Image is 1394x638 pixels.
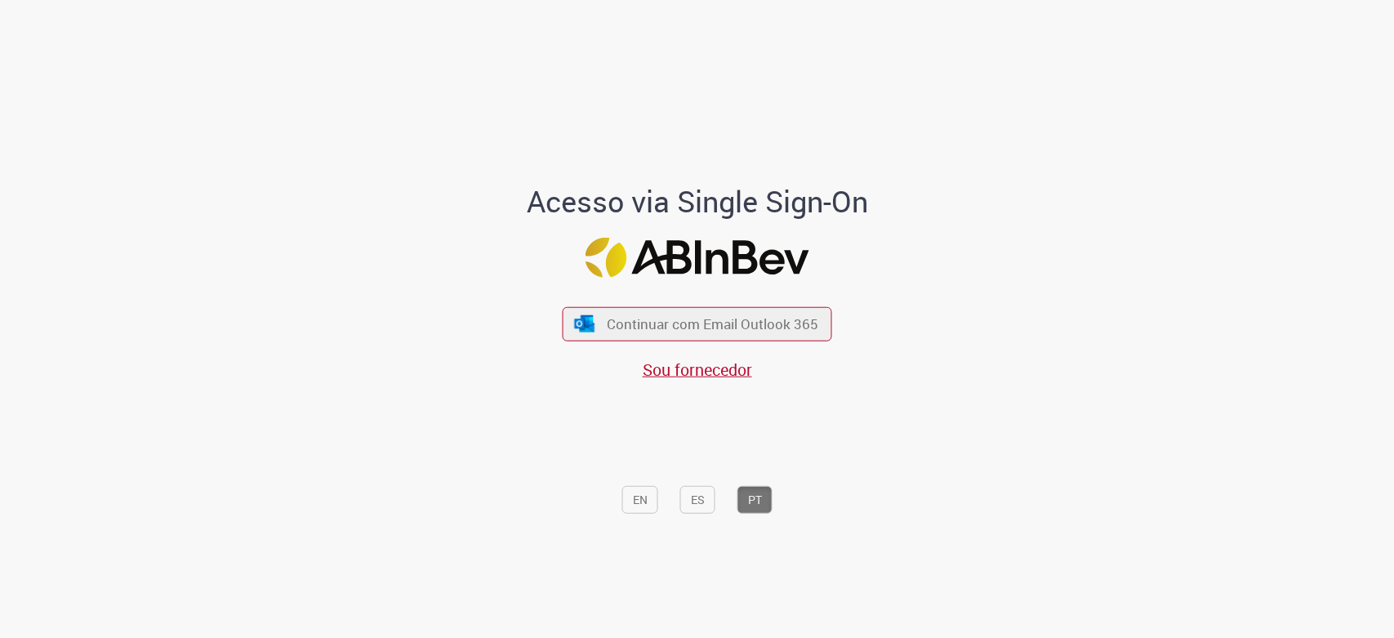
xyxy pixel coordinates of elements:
img: ícone Azure/Microsoft 360 [572,315,595,332]
span: Continuar com Email Outlook 365 [607,315,818,333]
a: Sou fornecedor [643,358,752,380]
button: EN [622,485,658,513]
button: ES [680,485,715,513]
img: Logo ABInBev [586,237,809,277]
button: PT [737,485,773,513]
h1: Acesso via Single Sign-On [470,185,924,218]
button: ícone Azure/Microsoft 360 Continuar com Email Outlook 365 [563,307,832,341]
